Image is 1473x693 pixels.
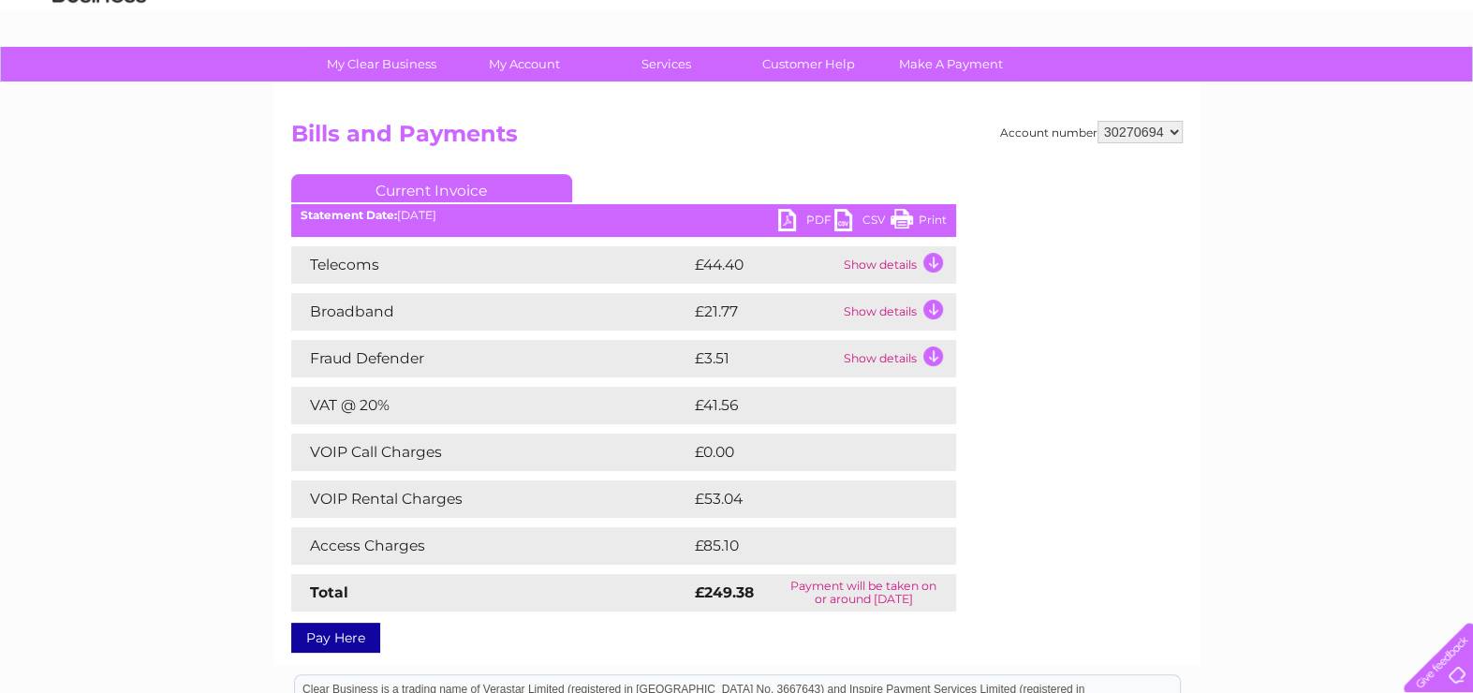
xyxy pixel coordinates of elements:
[291,340,690,377] td: Fraud Defender
[291,434,690,471] td: VOIP Call Charges
[447,47,601,81] a: My Account
[291,209,956,222] div: [DATE]
[1190,80,1231,94] a: Energy
[1348,80,1394,94] a: Contact
[291,480,690,518] td: VOIP Rental Charges
[690,434,913,471] td: £0.00
[1310,80,1337,94] a: Blog
[589,47,744,81] a: Services
[695,583,754,601] strong: £249.38
[690,480,919,518] td: £53.04
[1000,121,1183,143] div: Account number
[690,293,839,331] td: £21.77
[295,10,1180,91] div: Clear Business is a trading name of Verastar Limited (registered in [GEOGRAPHIC_DATA] No. 3667643...
[301,208,397,222] b: Statement Date:
[291,246,690,284] td: Telecoms
[690,387,917,424] td: £41.56
[291,387,690,424] td: VAT @ 20%
[874,47,1028,81] a: Make A Payment
[839,293,956,331] td: Show details
[778,209,834,236] a: PDF
[690,246,839,284] td: £44.40
[304,47,459,81] a: My Clear Business
[310,583,348,601] strong: Total
[690,340,839,377] td: £3.51
[771,574,955,612] td: Payment will be taken on or around [DATE]
[891,209,947,236] a: Print
[1120,9,1249,33] a: 0333 014 3131
[52,49,147,106] img: logo.png
[1411,80,1455,94] a: Log out
[1143,80,1179,94] a: Water
[834,209,891,236] a: CSV
[291,623,380,653] a: Pay Here
[690,527,917,565] td: £85.10
[839,340,956,377] td: Show details
[291,174,572,202] a: Current Invoice
[731,47,886,81] a: Customer Help
[291,527,690,565] td: Access Charges
[839,246,956,284] td: Show details
[1243,80,1299,94] a: Telecoms
[291,293,690,331] td: Broadband
[291,121,1183,156] h2: Bills and Payments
